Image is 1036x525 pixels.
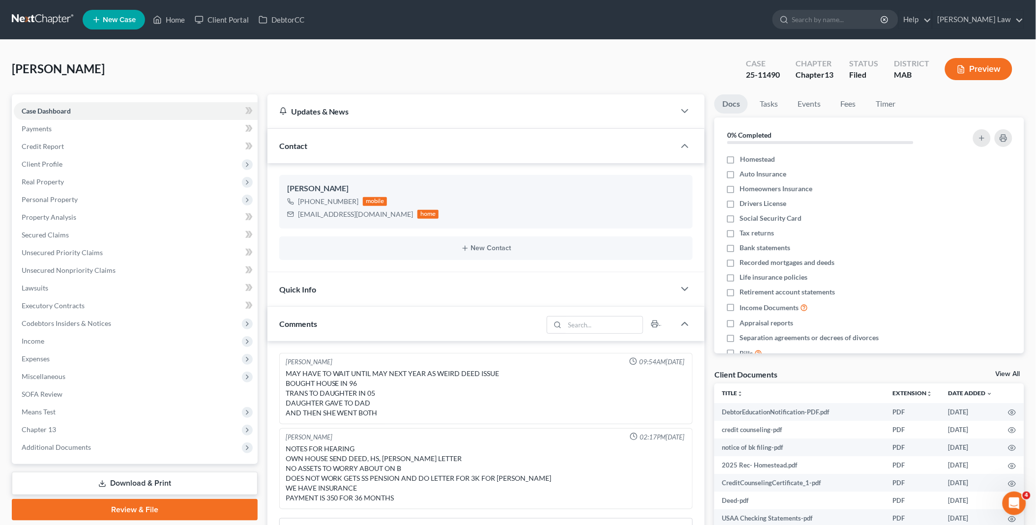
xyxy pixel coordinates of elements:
[885,474,941,492] td: PDF
[941,492,1001,509] td: [DATE]
[22,266,116,274] span: Unsecured Nonpriority Claims
[22,160,62,168] span: Client Profile
[254,11,309,29] a: DebtorCC
[893,389,933,397] a: Extensionunfold_more
[868,94,903,114] a: Timer
[286,444,687,503] div: NOTES FOR HEARING OWN HOUSE SEND DEED, HS, [PERSON_NAME] LETTER NO ASSETS TO WORRY ABOUT ON B DOE...
[740,318,794,328] span: Appraisal reports
[714,474,885,492] td: CreditCounselingCertificate_1-pdf
[565,317,643,333] input: Search...
[22,177,64,186] span: Real Property
[287,244,685,252] button: New Contact
[287,183,685,195] div: [PERSON_NAME]
[286,433,332,442] div: [PERSON_NAME]
[714,421,885,438] td: credit counseling-pdf
[790,94,829,114] a: Events
[639,357,684,367] span: 09:54AM[DATE]
[22,354,50,363] span: Expenses
[363,197,387,206] div: mobile
[996,371,1020,378] a: View All
[849,58,878,69] div: Status
[894,58,929,69] div: District
[14,279,258,297] a: Lawsuits
[885,492,941,509] td: PDF
[14,120,258,138] a: Payments
[894,69,929,81] div: MAB
[279,285,316,294] span: Quick Info
[286,369,687,418] div: MAY HAVE TO WAIT UNTIL MAY NEXT YEAR AS WEIRD DEED ISSUE BOUGHT HOUSE IN 96 TRANS TO DAUGHTER IN ...
[987,391,993,397] i: expand_more
[12,472,258,495] a: Download & Print
[899,11,932,29] a: Help
[22,107,71,115] span: Case Dashboard
[640,433,684,442] span: 02:17PM[DATE]
[714,94,748,114] a: Docs
[148,11,190,29] a: Home
[14,226,258,244] a: Secured Claims
[714,438,885,456] td: notice of bk filing-pdf
[740,258,835,267] span: Recorded mortgages and deeds
[796,58,833,69] div: Chapter
[298,209,414,219] div: [EMAIL_ADDRESS][DOMAIN_NAME]
[22,372,65,380] span: Miscellaneous
[746,58,780,69] div: Case
[740,169,787,179] span: Auto Insurance
[22,425,56,434] span: Chapter 13
[190,11,254,29] a: Client Portal
[927,391,933,397] i: unfold_more
[740,272,808,282] span: Life insurance policies
[286,357,332,367] div: [PERSON_NAME]
[12,499,258,521] a: Review & File
[14,208,258,226] a: Property Analysis
[885,421,941,438] td: PDF
[740,303,799,313] span: Income Documents
[722,389,743,397] a: Titleunfold_more
[12,61,105,76] span: [PERSON_NAME]
[22,195,78,204] span: Personal Property
[948,389,993,397] a: Date Added expand_more
[941,474,1001,492] td: [DATE]
[298,197,359,206] div: [PHONE_NUMBER]
[22,408,56,416] span: Means Test
[14,138,258,155] a: Credit Report
[22,301,85,310] span: Executory Contracts
[849,69,878,81] div: Filed
[740,333,879,343] span: Separation agreements or decrees of divorces
[22,248,103,257] span: Unsecured Priority Claims
[714,369,777,379] div: Client Documents
[941,403,1001,421] td: [DATE]
[714,403,885,421] td: DebtorEducationNotification-PDF.pdf
[885,456,941,474] td: PDF
[22,142,64,150] span: Credit Report
[14,385,258,403] a: SOFA Review
[14,102,258,120] a: Case Dashboard
[792,10,882,29] input: Search by name...
[740,199,787,208] span: Drivers License
[22,443,91,451] span: Additional Documents
[796,69,833,81] div: Chapter
[825,70,833,79] span: 13
[740,154,775,164] span: Homestead
[1003,492,1026,515] iframe: Intercom live chat
[14,262,258,279] a: Unsecured Nonpriority Claims
[941,438,1001,456] td: [DATE]
[279,141,307,150] span: Contact
[945,58,1012,80] button: Preview
[714,456,885,474] td: 2025 Rec- Homestead.pdf
[740,228,774,238] span: Tax returns
[279,106,664,117] div: Updates & News
[14,244,258,262] a: Unsecured Priority Claims
[740,287,835,297] span: Retirement account statements
[22,124,52,133] span: Payments
[22,337,44,345] span: Income
[417,210,439,219] div: home
[832,94,864,114] a: Fees
[738,391,743,397] i: unfold_more
[746,69,780,81] div: 25-11490
[941,456,1001,474] td: [DATE]
[22,213,76,221] span: Property Analysis
[1023,492,1031,499] span: 4
[22,231,69,239] span: Secured Claims
[752,94,786,114] a: Tasks
[714,492,885,509] td: Deed-pdf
